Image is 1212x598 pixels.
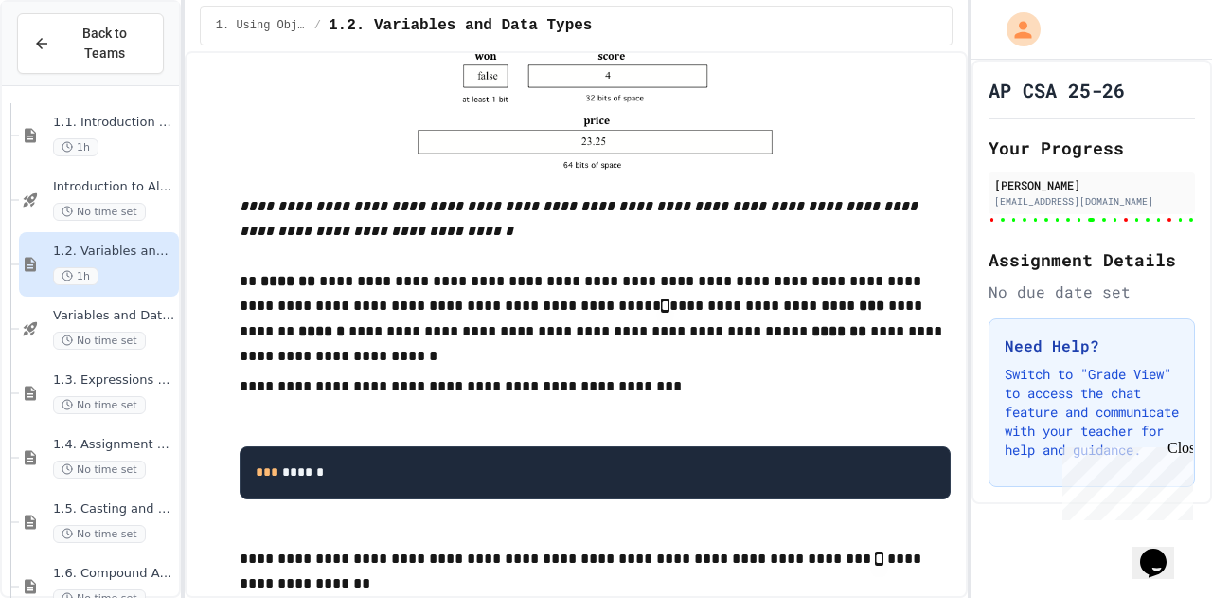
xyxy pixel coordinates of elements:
[1005,335,1179,357] h3: Need Help?
[987,8,1045,51] div: My Account
[53,138,98,156] span: 1h
[314,18,321,33] span: /
[216,18,307,33] span: 1. Using Objects and Methods
[53,525,146,543] span: No time set
[53,267,98,285] span: 1h
[53,332,146,350] span: No time set
[994,176,1189,193] div: [PERSON_NAME]
[53,308,175,324] span: Variables and Data Types - Quiz
[53,179,175,195] span: Introduction to Algorithms, Programming, and Compilers
[53,372,175,389] span: 1.3. Expressions and Output [New]
[62,24,148,63] span: Back to Teams
[53,203,146,221] span: No time set
[53,461,146,479] span: No time set
[1005,365,1179,460] p: Switch to "Grade View" to access the chat feature and communicate with your teacher for help and ...
[53,244,175,260] span: 1.2. Variables and Data Types
[1132,522,1193,579] iframe: chat widget
[989,77,1125,103] h1: AP CSA 25-26
[53,437,175,453] span: 1.4. Assignment and Input
[53,501,175,517] span: 1.5. Casting and Ranges of Values
[1055,440,1193,520] iframe: chat widget
[53,566,175,582] span: 1.6. Compound Assignment Operators
[329,14,592,37] span: 1.2. Variables and Data Types
[989,281,1195,303] div: No due date set
[989,246,1195,273] h2: Assignment Details
[53,396,146,414] span: No time set
[989,135,1195,161] h2: Your Progress
[17,13,164,74] button: Back to Teams
[53,115,175,131] span: 1.1. Introduction to Algorithms, Programming, and Compilers
[8,8,131,120] div: Chat with us now!Close
[994,194,1189,208] div: [EMAIL_ADDRESS][DOMAIN_NAME]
